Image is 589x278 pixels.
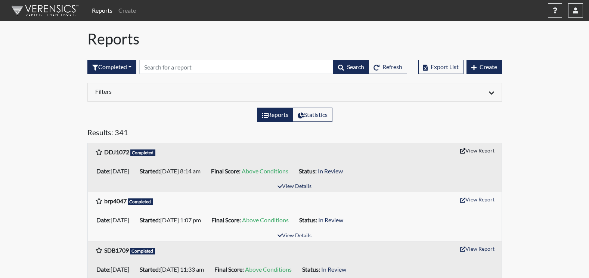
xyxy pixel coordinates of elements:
li: [DATE] 8:14 am [137,165,208,177]
b: Date: [96,167,111,174]
button: Completed [87,60,136,74]
b: brp4047 [104,197,127,204]
span: Above Conditions [242,167,288,174]
button: Refresh [369,60,407,74]
span: In Review [321,266,346,273]
span: Above Conditions [245,266,292,273]
b: Started: [140,167,160,174]
b: Status: [302,266,320,273]
a: Reports [89,3,115,18]
label: View the list of reports [257,108,293,122]
span: Refresh [382,63,402,70]
b: Status: [299,216,317,223]
b: Final Score: [211,167,241,174]
li: [DATE] 11:33 am [137,263,211,275]
button: View Report [457,145,498,156]
button: Export List [418,60,464,74]
li: [DATE] [93,214,137,226]
span: Create [480,63,497,70]
b: DDJ1072 [104,148,129,155]
h6: Filters [95,88,289,95]
button: Create [466,60,502,74]
h5: Results: 341 [87,128,502,140]
b: Date: [96,266,111,273]
button: Search [333,60,369,74]
b: Started: [140,216,160,223]
span: Completed [130,248,155,254]
li: [DATE] 1:07 pm [137,214,208,226]
a: Create [115,3,139,18]
li: [DATE] [93,263,137,275]
b: Date: [96,216,111,223]
span: Search [347,63,364,70]
label: View statistics about completed interviews [293,108,332,122]
span: Export List [431,63,459,70]
span: Above Conditions [242,216,289,223]
span: Completed [128,198,153,205]
span: In Review [318,216,343,223]
button: View Report [457,243,498,254]
div: Click to expand/collapse filters [90,88,500,97]
button: View Details [274,182,315,192]
b: Final Score: [214,266,244,273]
h1: Reports [87,30,502,48]
span: Completed [130,149,156,156]
b: SDB1709 [104,247,129,254]
span: In Review [318,167,343,174]
div: Filter by interview status [87,60,136,74]
input: Search by Registration ID, Interview Number, or Investigation Name. [139,60,334,74]
button: View Report [457,194,498,205]
b: Final Score: [211,216,241,223]
button: View Details [274,231,315,241]
li: [DATE] [93,165,137,177]
b: Started: [140,266,160,273]
b: Status: [299,167,317,174]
